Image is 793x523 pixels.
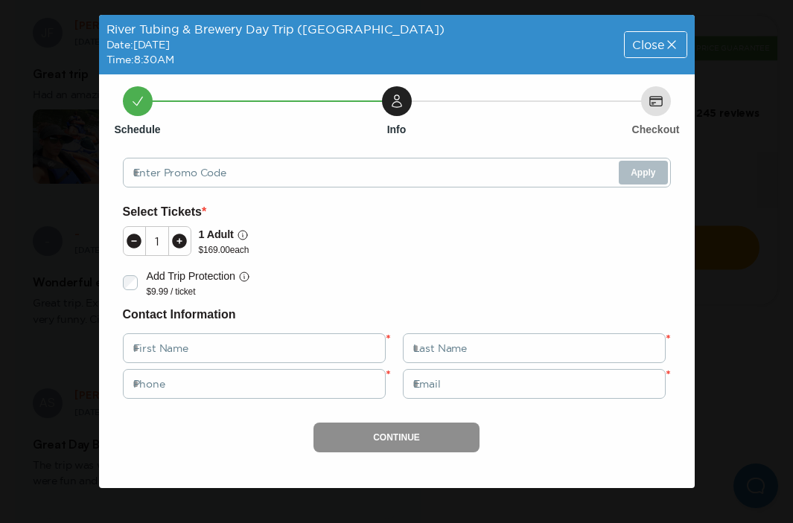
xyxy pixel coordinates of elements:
[106,22,445,36] span: River Tubing & Brewery Day Trip ([GEOGRAPHIC_DATA])
[123,305,671,324] h6: Contact Information
[387,122,407,137] h6: Info
[632,122,680,137] h6: Checkout
[199,244,249,256] p: $ 169.00 each
[123,202,671,222] h6: Select Tickets
[106,39,170,51] span: Date: [DATE]
[114,122,160,137] h6: Schedule
[199,226,234,243] p: 1 Adult
[632,39,663,51] span: Close
[146,235,168,247] div: 1
[147,268,235,285] p: Add Trip Protection
[147,286,250,298] p: $9.99 / ticket
[106,54,174,65] span: Time: 8:30AM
